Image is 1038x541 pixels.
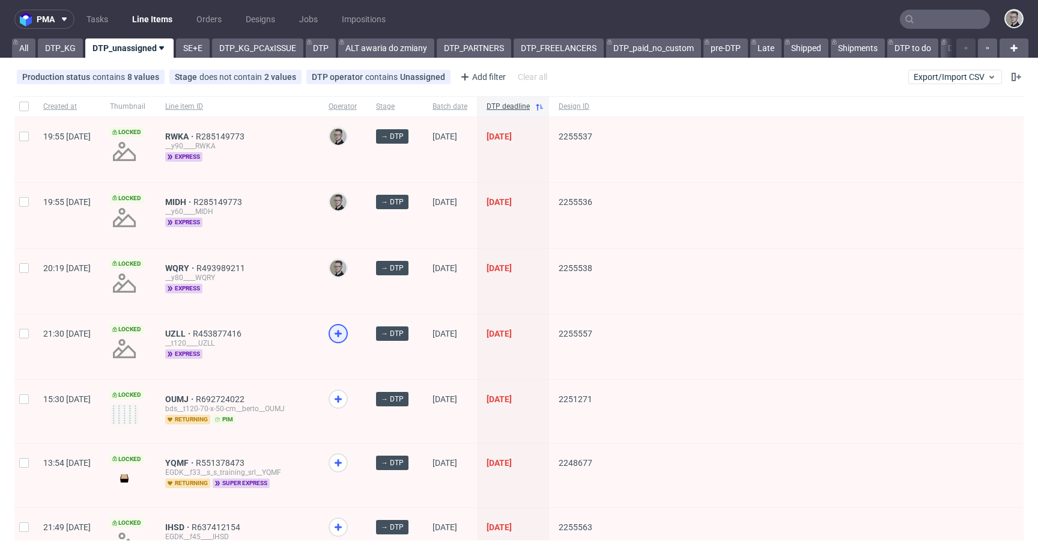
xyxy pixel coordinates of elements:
[37,15,55,23] span: pma
[125,10,180,29] a: Line Items
[515,69,550,85] div: Clear all
[79,10,115,29] a: Tasks
[165,415,210,424] span: returning
[165,338,309,348] div: __t120____UZLL
[43,263,91,273] span: 20:19 [DATE]
[264,72,296,82] div: 2 values
[941,38,1022,58] a: DTP Double check
[487,132,512,141] span: [DATE]
[432,394,457,404] span: [DATE]
[487,329,512,338] span: [DATE]
[238,10,282,29] a: Designs
[432,329,457,338] span: [DATE]
[165,394,196,404] a: OUMJ
[110,334,139,363] img: no_design.png
[43,102,91,112] span: Created at
[381,328,404,339] span: → DTP
[165,468,309,477] div: EGDK__f33__s_s_training_srl__YQMF
[559,132,592,141] span: 2255537
[189,10,229,29] a: Orders
[703,38,748,58] a: pre-DTP
[559,263,592,273] span: 2255538
[165,207,309,216] div: __y60____MIDH
[12,38,35,58] a: All
[381,131,404,142] span: → DTP
[110,404,139,424] img: version_two_editor_design
[559,197,592,207] span: 2255536
[487,522,512,532] span: [DATE]
[559,458,592,468] span: 2248677
[192,522,243,532] a: R637412154
[381,197,404,207] span: → DTP
[381,394,404,405] span: → DTP
[43,458,91,468] span: 13:54 [DATE]
[338,38,434,58] a: ALT awaria do zmiany
[165,141,309,151] div: __y90____RWKA
[432,263,457,273] span: [DATE]
[559,522,592,532] span: 2255563
[487,102,530,112] span: DTP deadline
[165,132,196,141] span: RWKA
[127,72,159,82] div: 8 values
[165,522,192,532] a: IHSD
[165,263,196,273] a: WQRY
[43,132,91,141] span: 19:55 [DATE]
[176,38,210,58] a: SE+E
[559,329,592,338] span: 2255557
[38,38,83,58] a: DTP_KG
[110,137,139,166] img: no_design.png
[43,522,91,532] span: 21:49 [DATE]
[432,197,457,207] span: [DATE]
[196,458,247,468] a: R551378473
[165,102,309,112] span: Line item ID
[165,404,309,414] div: bds__t120-70-x-50-cm__berto__OUMJ
[432,132,457,141] span: [DATE]
[437,38,511,58] a: DTP_PARTNERS
[165,478,210,488] span: returning
[165,329,193,338] a: UZLL
[110,259,144,269] span: Locked
[14,10,74,29] button: pma
[514,38,604,58] a: DTP_FREELANCERS
[110,390,144,400] span: Locked
[432,458,457,468] span: [DATE]
[110,102,146,112] span: Thumbnail
[110,454,144,464] span: Locked
[914,72,997,82] span: Export/Import CSV
[887,38,938,58] a: DTP to do
[196,132,247,141] a: R285149773
[165,458,196,468] a: YQMF
[306,38,336,58] a: DTP
[85,38,174,58] a: DTP_unassigned
[784,38,828,58] a: Shipped
[165,197,193,207] a: MIDH
[559,394,592,404] span: 2251271
[43,197,91,207] span: 19:55 [DATE]
[110,518,144,528] span: Locked
[110,325,144,334] span: Locked
[1006,10,1022,27] img: Krystian Gaza
[175,72,199,82] span: Stage
[330,128,347,145] img: Krystian Gaza
[110,269,139,298] img: no_design.png
[199,72,264,82] span: does not contain
[93,72,127,82] span: contains
[432,522,457,532] span: [DATE]
[606,38,701,58] a: DTP_paid_no_custom
[559,102,592,112] span: Design ID
[381,457,404,468] span: → DTP
[193,329,244,338] a: R453877416
[110,127,144,137] span: Locked
[455,67,508,87] div: Add filter
[487,394,512,404] span: [DATE]
[376,102,413,112] span: Stage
